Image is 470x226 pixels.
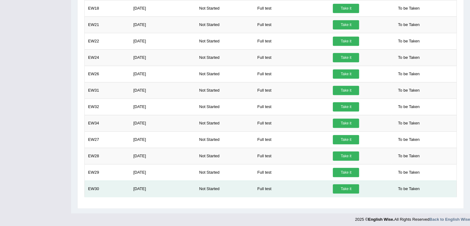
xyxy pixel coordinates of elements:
td: [DATE] [130,131,196,148]
a: Take it [333,119,359,128]
td: Not Started [196,115,254,131]
td: EW31 [85,82,130,98]
td: Not Started [196,98,254,115]
td: Full test [254,115,330,131]
span: To be Taken [395,151,423,161]
a: Back to English Wise [430,217,470,222]
td: Not Started [196,82,254,98]
span: To be Taken [395,184,423,193]
td: [DATE] [130,164,196,180]
a: Take it [333,184,359,193]
a: Take it [333,86,359,95]
strong: English Wise. [368,217,394,222]
td: Full test [254,82,330,98]
span: To be Taken [395,37,423,46]
td: Full test [254,66,330,82]
td: [DATE] [130,180,196,197]
td: Not Started [196,33,254,49]
div: 2025 © All Rights Reserved [355,213,470,222]
td: EW32 [85,98,130,115]
td: Full test [254,148,330,164]
td: [DATE] [130,148,196,164]
span: To be Taken [395,135,423,144]
td: EW34 [85,115,130,131]
a: Take it [333,53,359,62]
td: Not Started [196,49,254,66]
td: EW28 [85,148,130,164]
td: Full test [254,33,330,49]
span: To be Taken [395,69,423,79]
td: [DATE] [130,82,196,98]
td: [DATE] [130,16,196,33]
td: Full test [254,131,330,148]
td: Not Started [196,131,254,148]
td: Not Started [196,180,254,197]
td: EW21 [85,16,130,33]
a: Take it [333,135,359,144]
td: EW26 [85,66,130,82]
td: Not Started [196,16,254,33]
td: Not Started [196,164,254,180]
td: Full test [254,180,330,197]
td: [DATE] [130,49,196,66]
td: EW29 [85,164,130,180]
td: Not Started [196,66,254,82]
a: Take it [333,102,359,111]
a: Take it [333,168,359,177]
span: To be Taken [395,4,423,13]
td: EW22 [85,33,130,49]
span: To be Taken [395,119,423,128]
td: Full test [254,98,330,115]
span: To be Taken [395,53,423,62]
span: To be Taken [395,102,423,111]
td: EW30 [85,180,130,197]
a: Take it [333,69,359,79]
td: Full test [254,164,330,180]
td: [DATE] [130,66,196,82]
a: Take it [333,20,359,29]
span: To be Taken [395,168,423,177]
td: [DATE] [130,98,196,115]
span: To be Taken [395,86,423,95]
td: EW24 [85,49,130,66]
td: Full test [254,49,330,66]
a: Take it [333,37,359,46]
td: EW27 [85,131,130,148]
td: Full test [254,16,330,33]
a: Take it [333,4,359,13]
a: Take it [333,151,359,161]
td: Not Started [196,148,254,164]
td: [DATE] [130,115,196,131]
span: To be Taken [395,20,423,29]
td: [DATE] [130,33,196,49]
